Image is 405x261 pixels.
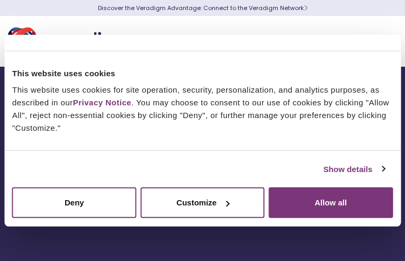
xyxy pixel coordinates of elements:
a: Show details [323,163,385,175]
button: Allow all [268,187,393,218]
button: Toggle Navigation Menu [373,28,389,55]
a: Privacy Notice [73,98,131,107]
a: Discover the Veradigm Advantage: Connect to the Veradigm NetworkLearn More [98,4,308,12]
button: Customize [140,187,265,218]
div: This website uses cookies [12,67,393,79]
img: Veradigm logo [8,24,135,59]
button: Deny [12,187,137,218]
div: This website uses cookies for site operation, security, personalization, and analytics purposes, ... [12,84,393,134]
span: Learn More [304,4,308,12]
